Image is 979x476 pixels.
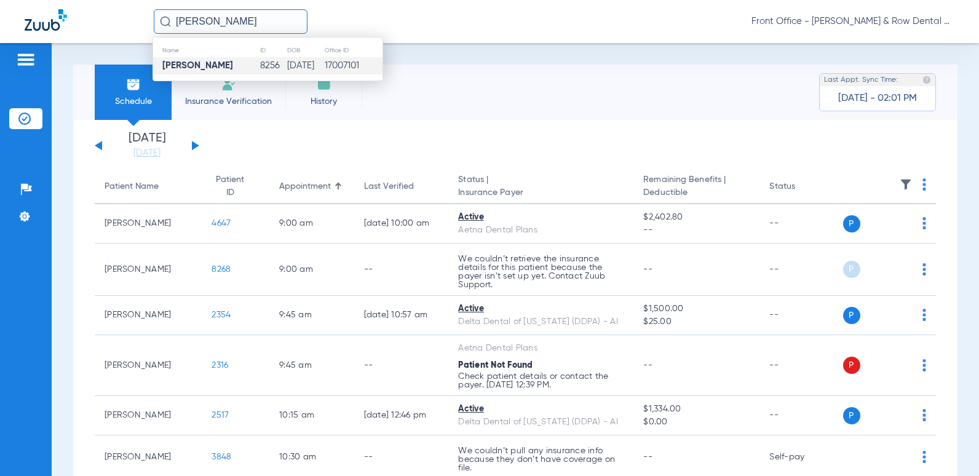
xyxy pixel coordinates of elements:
[354,204,449,244] td: [DATE] 10:00 AM
[153,44,260,57] th: Name
[269,396,354,435] td: 10:15 AM
[25,9,67,31] img: Zuub Logo
[162,61,233,70] strong: [PERSON_NAME]
[643,186,750,199] span: Deductible
[643,361,652,370] span: --
[458,303,624,315] div: Active
[900,178,912,191] img: filter.svg
[95,296,202,335] td: [PERSON_NAME]
[458,186,624,199] span: Insurance Payer
[922,309,926,321] img: group-dot-blue.svg
[354,396,449,435] td: [DATE] 12:46 PM
[324,57,382,74] td: 17007101
[824,74,898,86] span: Last Appt. Sync Time:
[643,403,750,416] span: $1,334.00
[279,180,344,193] div: Appointment
[295,95,353,108] span: History
[212,361,228,370] span: 2316
[843,357,860,374] span: P
[922,217,926,229] img: group-dot-blue.svg
[922,76,931,84] img: last sync help info
[212,173,260,199] div: Patient ID
[448,170,633,204] th: Status |
[759,204,842,244] td: --
[160,16,171,27] img: Search Icon
[643,211,750,224] span: $2,402.80
[895,359,907,371] img: x.svg
[895,451,907,463] img: x.svg
[269,296,354,335] td: 9:45 AM
[643,453,652,461] span: --
[287,44,324,57] th: DOB
[212,173,248,199] div: Patient ID
[922,409,926,421] img: group-dot-blue.svg
[643,416,750,429] span: $0.00
[212,219,231,228] span: 4647
[95,244,202,296] td: [PERSON_NAME]
[364,180,439,193] div: Last Verified
[95,204,202,244] td: [PERSON_NAME]
[16,52,36,67] img: hamburger-icon
[759,335,842,396] td: --
[458,403,624,416] div: Active
[643,224,750,237] span: --
[105,180,192,193] div: Patient Name
[458,315,624,328] div: Delta Dental of [US_STATE] (DDPA) - AI
[458,361,533,370] span: Patient Not Found
[838,92,917,105] span: [DATE] - 02:01 PM
[221,77,236,92] img: Manual Insurance Verification
[895,263,907,276] img: x.svg
[269,244,354,296] td: 9:00 AM
[212,265,231,274] span: 8268
[126,77,141,92] img: Schedule
[105,180,159,193] div: Patient Name
[843,215,860,232] span: P
[317,77,331,92] img: History
[458,224,624,237] div: Aetna Dental Plans
[759,244,842,296] td: --
[895,309,907,321] img: x.svg
[212,311,231,319] span: 2354
[843,307,860,324] span: P
[458,342,624,355] div: Aetna Dental Plans
[269,204,354,244] td: 9:00 AM
[324,44,382,57] th: Office ID
[643,303,750,315] span: $1,500.00
[269,335,354,396] td: 9:45 AM
[95,396,202,435] td: [PERSON_NAME]
[458,446,624,472] p: We couldn’t pull any insurance info because they don’t have coverage on file.
[212,453,231,461] span: 3848
[759,396,842,435] td: --
[104,95,162,108] span: Schedule
[354,244,449,296] td: --
[260,57,287,74] td: 8256
[922,263,926,276] img: group-dot-blue.svg
[458,372,624,389] p: Check patient details or contact the payer. [DATE] 12:39 PM.
[110,147,184,159] a: [DATE]
[279,180,331,193] div: Appointment
[212,411,229,419] span: 2517
[895,217,907,229] img: x.svg
[110,132,184,159] li: [DATE]
[458,255,624,289] p: We couldn’t retrieve the insurance details for this patient because the payer isn’t set up yet. C...
[364,180,414,193] div: Last Verified
[458,211,624,224] div: Active
[181,95,276,108] span: Insurance Verification
[633,170,759,204] th: Remaining Benefits |
[918,417,979,476] iframe: Chat Widget
[354,335,449,396] td: --
[751,15,954,28] span: Front Office - [PERSON_NAME] & Row Dental Group
[260,44,287,57] th: ID
[922,359,926,371] img: group-dot-blue.svg
[843,407,860,424] span: P
[95,335,202,396] td: [PERSON_NAME]
[759,170,842,204] th: Status
[895,409,907,421] img: x.svg
[922,178,926,191] img: group-dot-blue.svg
[643,265,652,274] span: --
[759,296,842,335] td: --
[354,296,449,335] td: [DATE] 10:57 AM
[643,315,750,328] span: $25.00
[287,57,324,74] td: [DATE]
